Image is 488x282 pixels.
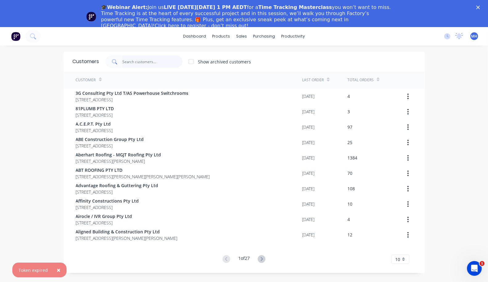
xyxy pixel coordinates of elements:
[76,112,114,118] span: [STREET_ADDRESS]
[347,139,352,146] div: 25
[347,216,350,223] div: 4
[476,6,482,9] div: Close
[302,124,314,130] div: [DATE]
[302,170,314,176] div: [DATE]
[302,201,314,207] div: [DATE]
[347,170,352,176] div: 70
[76,220,132,226] span: [STREET_ADDRESS]
[76,167,210,173] span: ABT ROOFING PTY LTD
[480,261,485,266] span: 1
[57,266,60,274] span: ×
[18,267,48,273] div: Token expired
[302,139,314,146] div: [DATE]
[278,32,308,41] div: productivity
[155,23,248,29] a: Click here to register - don’t miss out!
[302,108,314,115] div: [DATE]
[302,216,314,223] div: [DATE]
[76,143,144,149] span: [STREET_ADDRESS]
[76,189,158,195] span: [STREET_ADDRESS]
[76,127,113,134] span: [STREET_ADDRESS]
[233,32,250,41] div: sales
[101,4,148,10] b: 🎓Webinar Alert:
[347,201,352,207] div: 10
[51,263,67,277] button: Close
[347,93,350,99] div: 4
[471,34,478,39] span: MH
[347,155,357,161] div: 1384
[73,58,99,65] div: Customers
[396,256,400,263] span: 10
[76,198,139,204] span: Affinity Constructions Pty Ltd
[258,4,332,10] b: Time Tracking Masterclass
[347,185,355,192] div: 108
[347,232,352,238] div: 12
[76,136,144,143] span: ABE Construction Group Pty Ltd
[122,55,182,68] input: Search customers...
[164,4,247,10] b: LIVE [DATE][DATE] 1 PM AEDT
[76,121,113,127] span: A.C.E.P.T. Pty Ltd
[302,185,314,192] div: [DATE]
[250,32,278,41] div: purchasing
[347,77,374,83] div: Total Orders
[86,12,96,22] img: Profile image for Team
[76,96,189,103] span: [STREET_ADDRESS]
[302,232,314,238] div: [DATE]
[76,77,96,83] div: Customer
[76,228,178,235] span: Aligned Building & Construction Pty Ltd
[238,255,250,264] div: 1 of 27
[302,93,314,99] div: [DATE]
[11,32,20,41] img: Factory
[101,4,392,29] div: Join us for a you won’t want to miss. Time Tracking is at the heart of every successful project a...
[347,108,350,115] div: 3
[302,155,314,161] div: [DATE]
[209,32,233,41] div: products
[76,204,139,211] span: [STREET_ADDRESS]
[347,124,352,130] div: 97
[76,173,210,180] span: [STREET_ADDRESS][PERSON_NAME][PERSON_NAME][PERSON_NAME]
[180,32,209,41] a: dashboard
[302,77,324,83] div: Last Order
[76,182,158,189] span: Advantage Roofing & Guttering Pty Ltd
[76,105,114,112] span: 81PLUMB PTY LTD
[76,235,178,241] span: [STREET_ADDRESS][PERSON_NAME][PERSON_NAME]
[76,213,132,220] span: Airocle / IVR Group Pty Ltd
[76,151,161,158] span: Aberhart Roofing - MGJT Roofing Pty Ltd
[198,58,251,65] div: Show archived customers
[76,158,161,164] span: [STREET_ADDRESS][PERSON_NAME]
[467,261,482,276] iframe: Intercom live chat
[76,90,189,96] span: 3G Consulting Pty Ltd T/AS Powerhouse Switchrooms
